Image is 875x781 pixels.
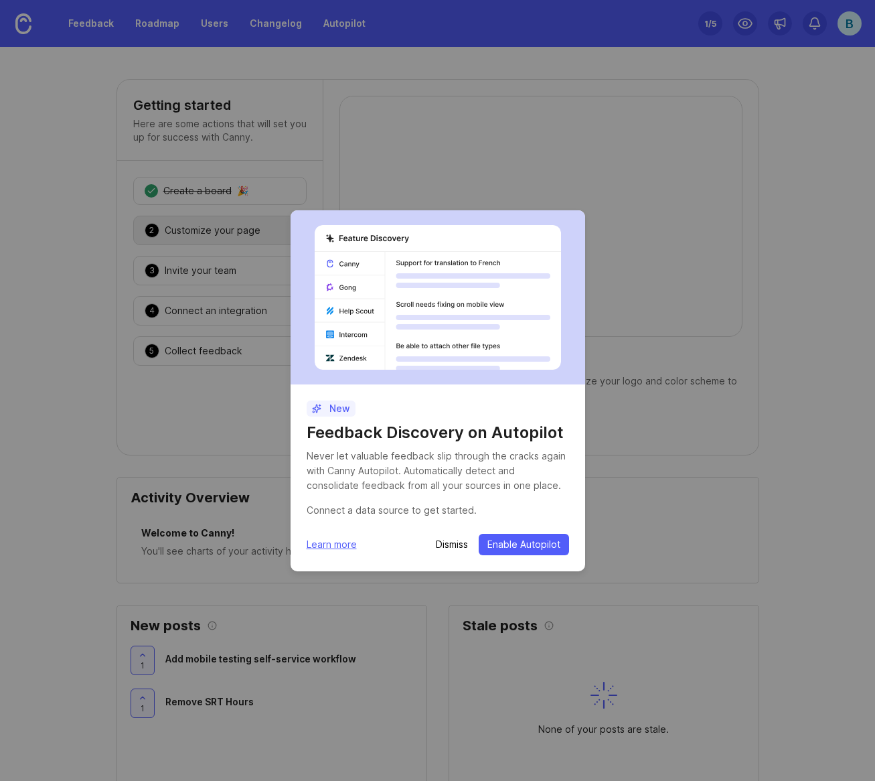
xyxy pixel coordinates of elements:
button: Dismiss [436,538,468,551]
p: New [312,402,350,415]
a: Learn more [307,537,357,552]
h1: Feedback Discovery on Autopilot [307,422,569,443]
div: Never let valuable feedback slip through the cracks again with Canny Autopilot. Automatically det... [307,449,569,493]
div: Connect a data source to get started. [307,503,569,518]
img: autopilot-456452bdd303029aca878276f8eef889.svg [315,225,561,370]
span: Enable Autopilot [487,538,560,551]
button: Enable Autopilot [479,534,569,555]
